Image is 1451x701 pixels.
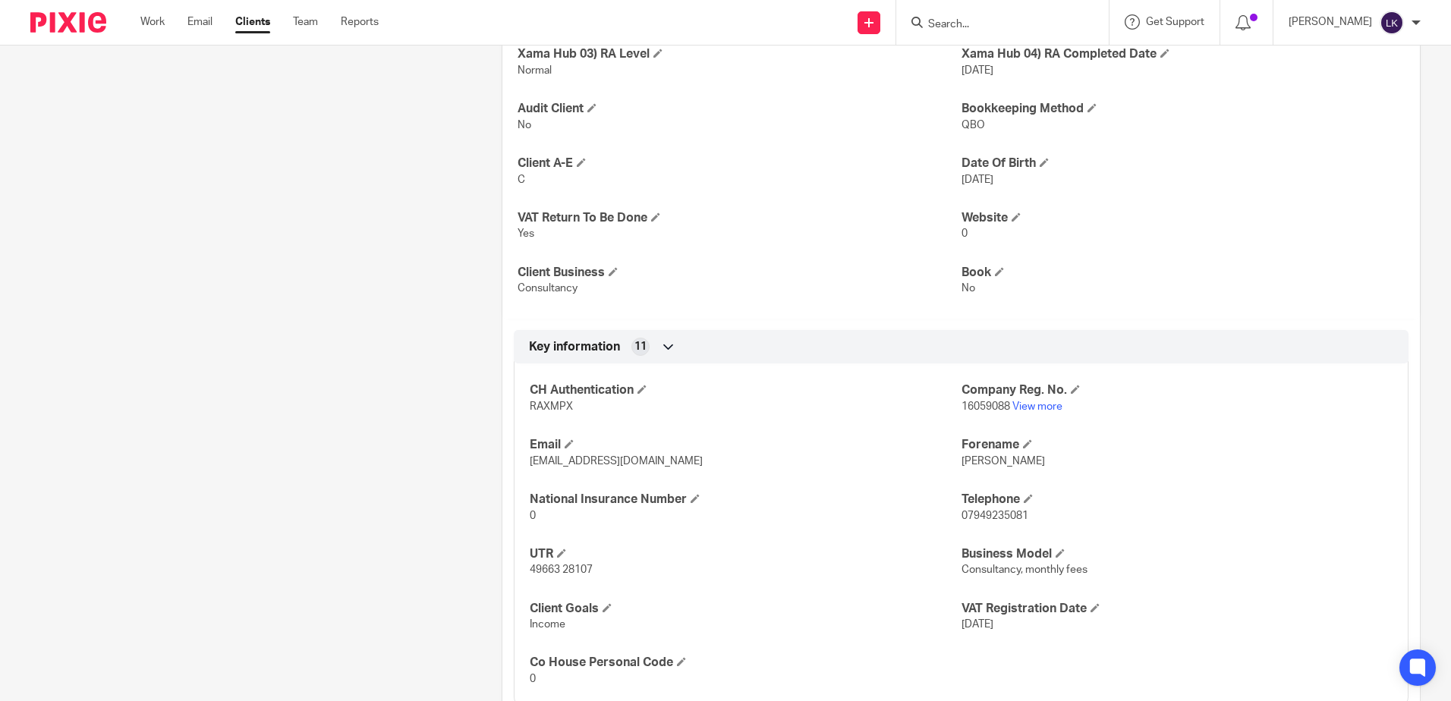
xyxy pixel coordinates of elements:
a: Work [140,14,165,30]
a: Email [187,14,212,30]
input: Search [927,18,1063,32]
span: 11 [634,339,647,354]
span: Get Support [1146,17,1204,27]
span: Income [530,619,565,630]
h4: Client Goals [530,601,961,617]
h4: Audit Client [518,101,961,117]
h4: Bookkeeping Method [962,101,1405,117]
h4: National Insurance Number [530,492,961,508]
h4: Business Model [962,546,1393,562]
h4: VAT Return To Be Done [518,210,961,226]
h4: Telephone [962,492,1393,508]
span: RAXMPX [530,401,573,412]
span: 0 [962,228,968,239]
h4: CH Authentication [530,382,961,398]
h4: Date Of Birth [962,156,1405,171]
h4: Book [962,265,1405,281]
span: Normal [518,65,552,76]
span: [EMAIL_ADDRESS][DOMAIN_NAME] [530,456,703,467]
span: Consultancy [518,283,578,294]
h4: Co House Personal Code [530,655,961,671]
span: Consultancy, monthly fees [962,564,1087,575]
span: [DATE] [962,174,993,185]
h4: Client Business [518,265,961,281]
span: [DATE] [962,65,993,76]
a: View more [1012,401,1062,412]
h4: Website [962,210,1405,226]
h4: Company Reg. No. [962,382,1393,398]
span: 16059088 [962,401,1010,412]
h4: Client A-E [518,156,961,171]
a: Team [293,14,318,30]
span: Yes [518,228,534,239]
span: 0 [530,674,536,684]
span: No [518,120,531,130]
h4: Forename [962,437,1393,453]
h4: VAT Registration Date [962,601,1393,617]
a: Clients [235,14,270,30]
span: Key information [529,339,620,355]
span: QBO [962,120,985,130]
span: 49663 28107 [530,564,593,575]
span: 07949235081 [962,511,1028,521]
a: Reports [341,14,379,30]
h4: Xama Hub 04) RA Completed Date [962,46,1405,62]
h4: Xama Hub 03) RA Level [518,46,961,62]
h4: Email [530,437,961,453]
span: [PERSON_NAME] [962,456,1045,467]
h4: UTR [530,546,961,562]
img: Pixie [30,12,106,33]
span: [DATE] [962,619,993,630]
img: svg%3E [1380,11,1404,35]
span: C [518,174,525,185]
p: [PERSON_NAME] [1289,14,1372,30]
span: 0 [530,511,536,521]
span: No [962,283,975,294]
